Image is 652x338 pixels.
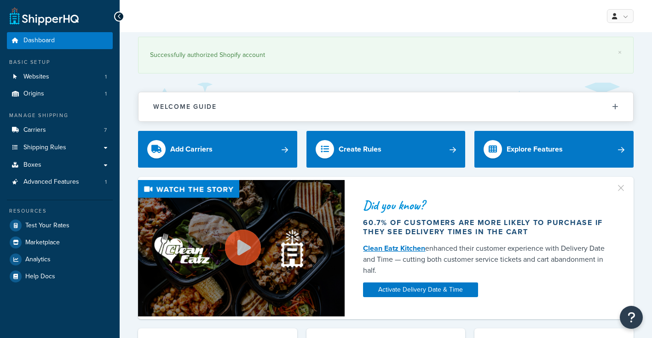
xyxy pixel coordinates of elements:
[7,251,113,268] a: Analytics
[363,218,612,237] div: 60.7% of customers are more likely to purchase if they see delivery times in the cart
[474,131,634,168] a: Explore Features
[7,234,113,251] a: Marketplace
[23,90,44,98] span: Origins
[23,161,41,169] span: Boxes
[23,73,49,81] span: Websites
[25,256,51,264] span: Analytics
[105,73,107,81] span: 1
[618,49,622,56] a: ×
[153,103,217,110] h2: Welcome Guide
[7,32,113,49] a: Dashboard
[507,143,563,156] div: Explore Features
[7,68,113,85] li: Websites
[25,239,60,247] span: Marketplace
[105,90,107,98] span: 1
[23,144,66,152] span: Shipping Rules
[7,122,113,139] a: Carriers7
[7,174,113,191] li: Advanced Features
[363,282,478,297] a: Activate Delivery Date & Time
[7,122,113,139] li: Carriers
[363,243,612,276] div: enhanced their customer experience with Delivery Date and Time — cutting both customer service ti...
[7,207,113,215] div: Resources
[7,217,113,234] a: Test Your Rates
[150,49,622,62] div: Successfully authorized Shopify account
[170,143,213,156] div: Add Carriers
[23,178,79,186] span: Advanced Features
[7,85,113,102] a: Origins1
[7,157,113,174] a: Boxes
[138,180,345,316] img: Video thumbnail
[7,268,113,285] a: Help Docs
[7,68,113,85] a: Websites1
[339,143,381,156] div: Create Rules
[7,58,113,66] div: Basic Setup
[620,306,643,329] button: Open Resource Center
[306,131,466,168] a: Create Rules
[104,126,107,134] span: 7
[23,37,55,45] span: Dashboard
[23,126,46,134] span: Carriers
[138,92,633,121] button: Welcome Guide
[138,131,297,168] a: Add Carriers
[7,112,113,119] div: Manage Shipping
[25,273,55,281] span: Help Docs
[7,174,113,191] a: Advanced Features1
[363,199,612,212] div: Did you know?
[363,243,425,253] a: Clean Eatz Kitchen
[25,222,69,230] span: Test Your Rates
[7,139,113,156] a: Shipping Rules
[7,85,113,102] li: Origins
[105,178,107,186] span: 1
